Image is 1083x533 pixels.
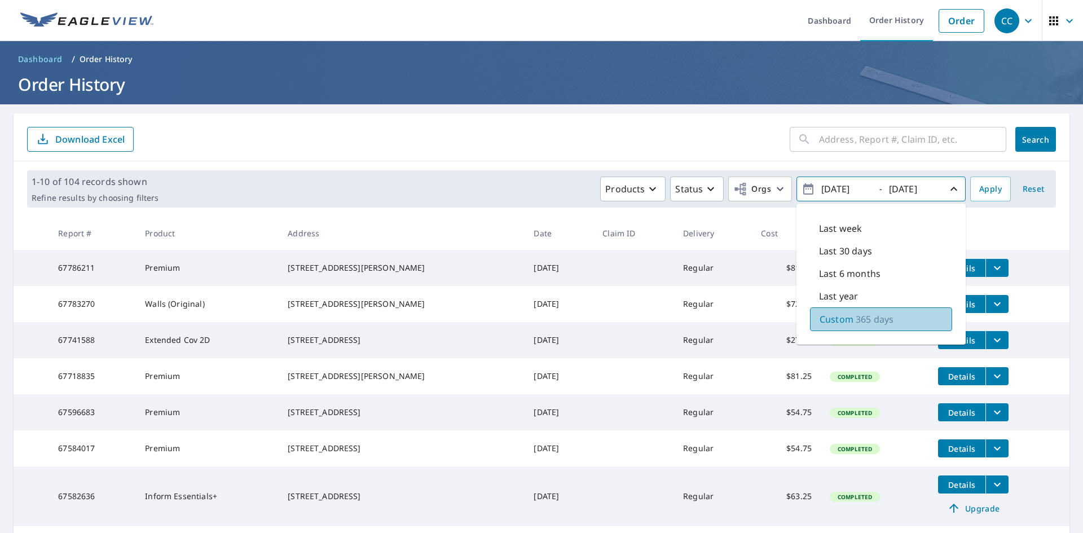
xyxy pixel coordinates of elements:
td: 67582636 [49,466,136,526]
td: $63.25 [752,466,821,526]
button: - [796,177,966,201]
span: Search [1024,134,1047,145]
p: Last week [819,222,862,235]
div: [STREET_ADDRESS][PERSON_NAME] [288,371,516,382]
td: [DATE] [525,250,593,286]
a: Upgrade [938,499,1009,517]
div: [STREET_ADDRESS] [288,443,516,454]
div: [STREET_ADDRESS][PERSON_NAME] [288,262,516,274]
span: Details [945,443,979,454]
div: Last 6 months [810,262,952,285]
td: Premium [136,250,279,286]
td: Walls (Original) [136,286,279,322]
td: Premium [136,358,279,394]
td: Regular [674,250,752,286]
td: 67741588 [49,322,136,358]
span: Orgs [733,182,771,196]
input: yyyy/mm/dd [886,180,941,198]
th: Claim ID [593,217,674,250]
td: Extended Cov 2D [136,322,279,358]
div: Custom365 days [810,307,952,331]
button: detailsBtn-67596683 [938,403,985,421]
span: Details [945,407,979,418]
div: [STREET_ADDRESS][PERSON_NAME] [288,298,516,310]
span: Completed [831,409,879,417]
td: $72.75 [752,286,821,322]
button: filesDropdownBtn-67783270 [985,295,1009,313]
a: Dashboard [14,50,67,68]
p: Status [675,182,703,196]
span: Details [945,479,979,490]
td: [DATE] [525,286,593,322]
span: Completed [831,445,879,453]
td: $81.25 [752,358,821,394]
p: Order History [80,54,133,65]
span: Completed [831,373,879,381]
p: Last 6 months [819,267,881,280]
button: detailsBtn-67584017 [938,439,985,457]
button: Download Excel [27,127,134,152]
td: 67786211 [49,250,136,286]
td: [DATE] [525,430,593,466]
td: Premium [136,430,279,466]
td: [DATE] [525,466,593,526]
button: filesDropdownBtn-67786211 [985,259,1009,277]
button: filesDropdownBtn-67584017 [985,439,1009,457]
th: Address [279,217,525,250]
button: Apply [970,177,1011,201]
input: Address, Report #, Claim ID, etc. [819,124,1006,155]
td: Premium [136,394,279,430]
button: filesDropdownBtn-67718835 [985,367,1009,385]
button: detailsBtn-67718835 [938,367,985,385]
div: CC [994,8,1019,33]
a: Order [939,9,984,33]
td: [DATE] [525,394,593,430]
td: $54.75 [752,430,821,466]
th: Cost [752,217,821,250]
td: Regular [674,286,752,322]
span: Dashboard [18,54,63,65]
td: Regular [674,358,752,394]
p: Last 30 days [819,244,872,258]
td: 67718835 [49,358,136,394]
h1: Order History [14,73,1069,96]
th: Delivery [674,217,752,250]
div: [STREET_ADDRESS] [288,491,516,502]
button: filesDropdownBtn-67741588 [985,331,1009,349]
input: yyyy/mm/dd [818,180,873,198]
span: Apply [979,182,1002,196]
td: $27.50 [752,322,821,358]
p: 365 days [856,312,893,326]
td: 67596683 [49,394,136,430]
p: Last year [819,289,858,303]
div: [STREET_ADDRESS] [288,407,516,418]
td: 67584017 [49,430,136,466]
div: Last week [810,217,952,240]
nav: breadcrumb [14,50,1069,68]
th: Report # [49,217,136,250]
button: filesDropdownBtn-67582636 [985,475,1009,494]
span: Reset [1020,182,1047,196]
td: Regular [674,430,752,466]
td: Regular [674,394,752,430]
td: Regular [674,322,752,358]
td: $81.25 [752,250,821,286]
p: Refine results by choosing filters [32,193,159,203]
td: 67783270 [49,286,136,322]
span: - [802,179,961,199]
img: EV Logo [20,12,153,29]
button: Products [600,177,666,201]
td: $54.75 [752,394,821,430]
span: Completed [831,493,879,501]
td: Regular [674,466,752,526]
div: Last 30 days [810,240,952,262]
th: Date [525,217,593,250]
div: [STREET_ADDRESS] [288,334,516,346]
p: Custom [820,312,853,326]
td: Inform Essentials+ [136,466,279,526]
td: [DATE] [525,358,593,394]
button: detailsBtn-67582636 [938,475,985,494]
div: Last year [810,285,952,307]
p: Products [605,182,645,196]
span: Upgrade [945,501,1002,515]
